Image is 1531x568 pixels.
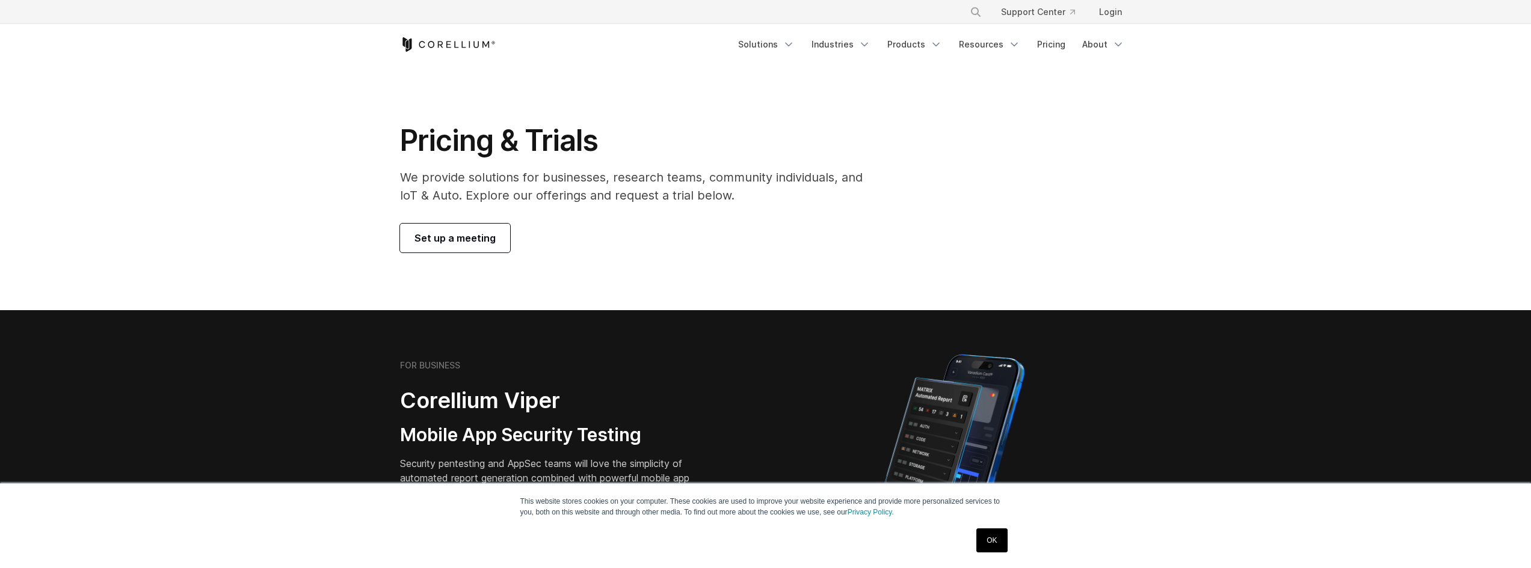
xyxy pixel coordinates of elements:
[520,496,1011,518] p: This website stores cookies on your computer. These cookies are used to improve your website expe...
[400,424,708,447] h3: Mobile App Security Testing
[952,34,1027,55] a: Resources
[864,349,1045,559] img: Corellium MATRIX automated report on iPhone showing app vulnerability test results across securit...
[731,34,1132,55] div: Navigation Menu
[400,387,708,414] h2: Corellium Viper
[1089,1,1132,23] a: Login
[1030,34,1073,55] a: Pricing
[1075,34,1132,55] a: About
[414,231,496,245] span: Set up a meeting
[400,224,510,252] a: Set up a meeting
[880,34,949,55] a: Products
[731,34,802,55] a: Solutions
[400,123,879,159] h1: Pricing & Trials
[991,1,1085,23] a: Support Center
[955,1,1132,23] div: Navigation Menu
[848,508,894,516] a: Privacy Policy.
[976,528,1007,552] a: OK
[400,37,496,52] a: Corellium Home
[965,1,987,23] button: Search
[400,360,460,371] h6: FOR BUSINESS
[400,168,879,204] p: We provide solutions for businesses, research teams, community individuals, and IoT & Auto. Explo...
[804,34,878,55] a: Industries
[400,456,708,499] p: Security pentesting and AppSec teams will love the simplicity of automated report generation comb...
